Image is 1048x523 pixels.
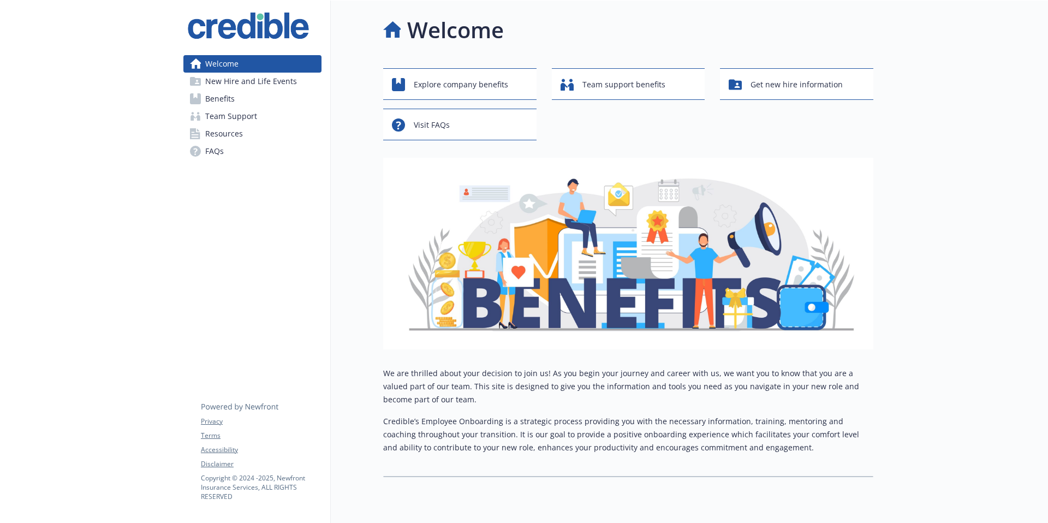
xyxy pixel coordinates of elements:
a: Disclaimer [201,459,321,469]
a: Terms [201,431,321,441]
button: Team support benefits [552,68,705,100]
a: Welcome [183,55,321,73]
a: FAQs [183,142,321,160]
a: Resources [183,125,321,142]
a: Privacy [201,417,321,426]
span: New Hire and Life Events [205,73,297,90]
a: Accessibility [201,445,321,455]
span: FAQs [205,142,224,160]
span: Welcome [205,55,239,73]
a: Team Support [183,108,321,125]
p: Copyright © 2024 - 2025 , Newfront Insurance Services, ALL RIGHTS RESERVED [201,473,321,501]
p: Credible’s Employee Onboarding is a strategic process providing you with the necessary informatio... [383,415,873,454]
a: Benefits [183,90,321,108]
span: Team support benefits [582,74,665,95]
span: Team Support [205,108,257,125]
a: New Hire and Life Events [183,73,321,90]
span: Resources [205,125,243,142]
span: Get new hire information [751,74,843,95]
h1: Welcome [407,14,504,46]
span: Explore company benefits [414,74,508,95]
p: We are thrilled about your decision to join us! As you begin your journey and career with us, we ... [383,367,873,406]
button: Visit FAQs [383,109,537,140]
span: Benefits [205,90,235,108]
button: Explore company benefits [383,68,537,100]
img: overview page banner [383,158,873,349]
button: Get new hire information [720,68,873,100]
span: Visit FAQs [414,115,450,135]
